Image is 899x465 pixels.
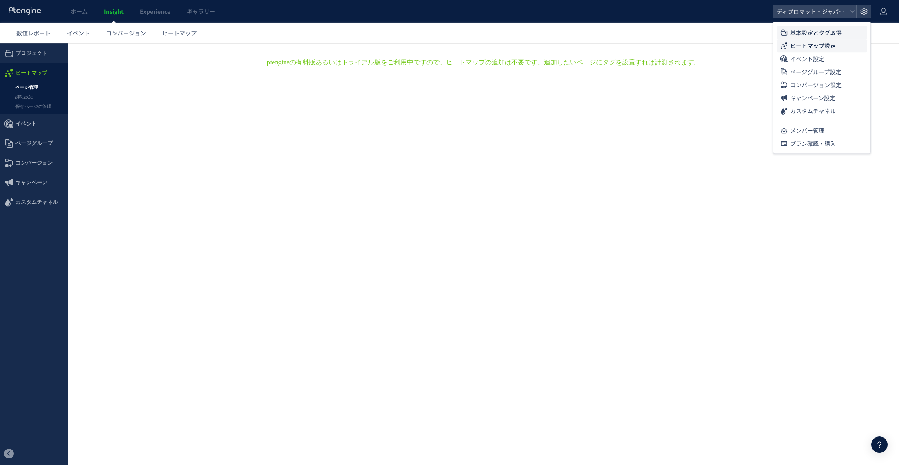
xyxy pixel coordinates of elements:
span: ギャラリー [187,7,215,15]
span: 数値レポート [16,29,51,37]
span: ヒートマップ [15,20,47,40]
span: ページグループ設定 [790,65,841,78]
span: Insight [104,7,124,15]
span: ディプロマット・ジャパン株式会社 [774,5,847,18]
span: ヒートマップ [162,29,197,37]
h2: ptengineの有料版あるいはトライアル版をご利用中ですので、ヒートマップの追加は不要です。追加したいページにタグを設置すれば計測されます。 [85,6,883,24]
span: プラン確認・購入 [790,137,836,150]
span: コンバージョン設定 [790,78,842,91]
span: キャンペーン [15,130,47,149]
span: キャンペーン設定 [790,91,835,104]
span: イベント [67,29,90,37]
span: カスタムチャネル [15,149,58,169]
span: カスタムチャネル [790,104,836,117]
span: イベント [15,71,37,90]
span: コンバージョン [106,29,146,37]
span: イベント設定 [790,52,824,65]
span: ホーム [71,7,88,15]
span: 基本設定とタグ取得 [790,26,842,39]
span: ヒートマップ設定 [790,39,836,52]
span: Experience [140,7,170,15]
span: プロジェクト [15,0,47,20]
span: コンバージョン [15,110,53,130]
span: ページグループ [15,90,53,110]
span: メンバー管理 [790,124,824,137]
